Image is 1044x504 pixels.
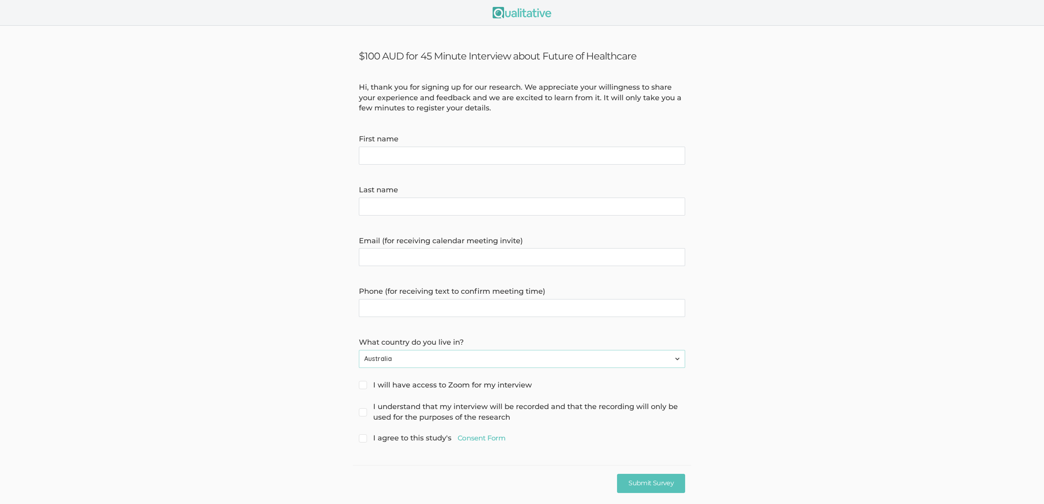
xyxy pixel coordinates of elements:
[353,82,691,114] div: Hi, thank you for signing up for our research. We appreciate your willingness to share your exper...
[359,236,685,246] label: Email (for receiving calendar meeting invite)
[359,337,685,348] label: What country do you live in?
[359,185,685,196] label: Last name
[359,380,532,391] span: I will have access to Zoom for my interview
[359,402,685,423] span: I understand that my interview will be recorded and that the recording will only be used for the ...
[458,433,505,443] a: Consent Form
[359,433,505,444] span: I agree to this study's
[359,50,685,62] h3: $100 AUD for 45 Minute Interview about Future of Healthcare
[493,7,551,18] img: Qualitative
[617,474,685,493] input: Submit Survey
[359,134,685,145] label: First name
[359,286,685,297] label: Phone (for receiving text to confirm meeting time)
